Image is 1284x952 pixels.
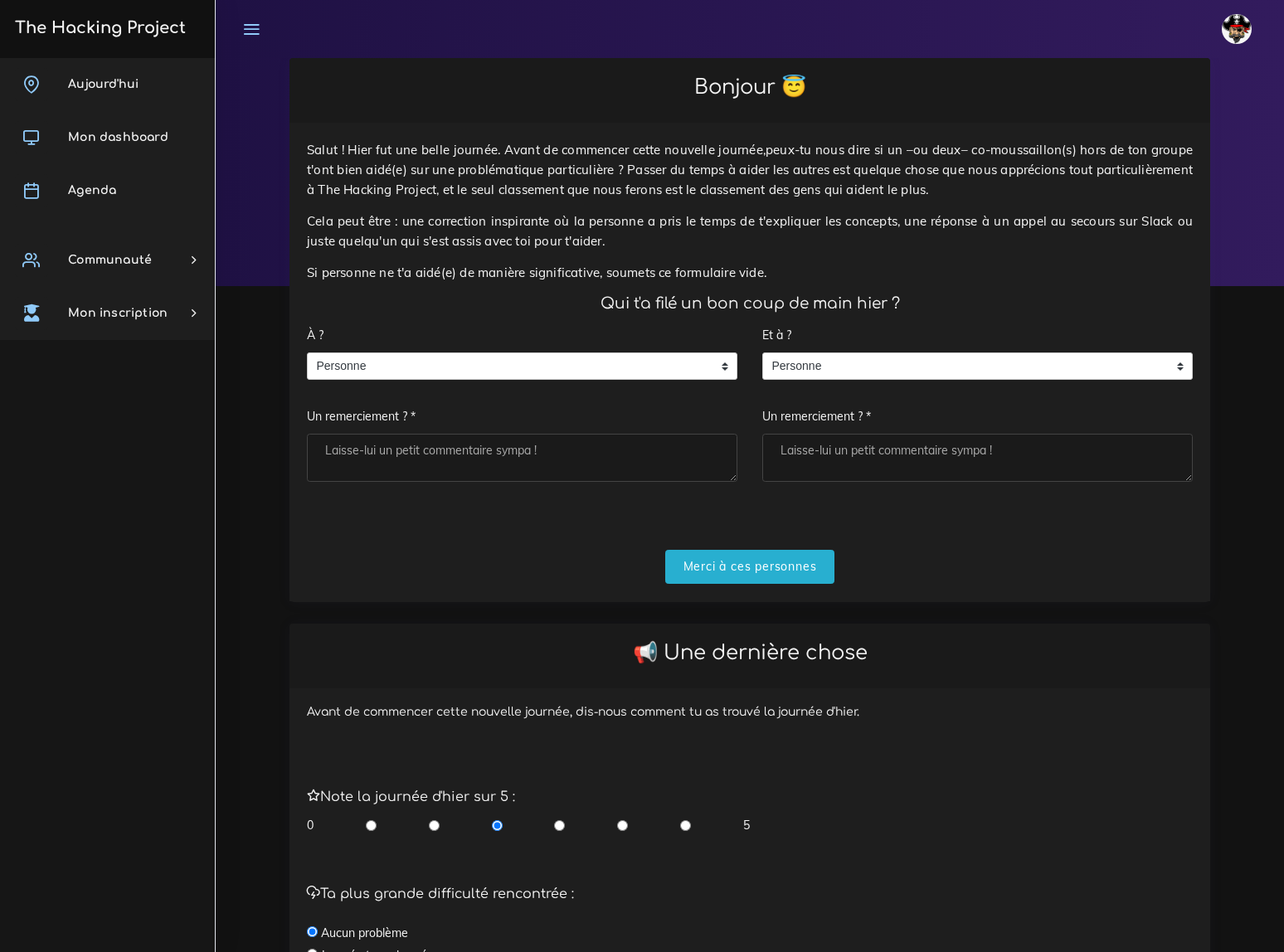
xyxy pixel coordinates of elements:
[68,131,168,143] span: Mon dashboard
[307,318,323,352] label: À ?
[10,19,186,37] h3: The Hacking Project
[307,401,416,435] label: Un remerciement ? *
[665,550,835,584] input: Merci à ces personnes
[68,78,139,90] span: Aujourd'hui
[68,254,152,266] span: Communauté
[68,307,168,319] span: Mon inscription
[763,353,1167,380] span: Personne
[307,211,1193,251] p: Cela peut être : une correction inspirante où la personne a pris le temps de t'expliquer les conc...
[1222,14,1252,44] img: avatar
[307,886,1193,902] h5: Ta plus grande difficulté rencontrée :
[762,401,871,435] label: Un remerciement ? *
[307,789,1193,805] h5: Note la journée d'hier sur 5 :
[307,75,1193,100] h2: Bonjour 😇
[307,817,750,833] div: 0 5
[308,353,712,380] span: Personne
[307,641,1193,665] h2: 📢 Une dernière chose
[68,184,116,197] span: Agenda
[307,263,1193,283] p: Si personne ne t'a aidé(e) de manière significative, soumets ce formulaire vide.
[762,318,791,352] label: Et à ?
[307,140,1193,200] p: Salut ! Hier fut une belle journée. Avant de commencer cette nouvelle journée,peux-tu nous dire s...
[307,294,1193,313] h4: Qui t'a filé un bon coup de main hier ?
[321,925,408,941] label: Aucun problème
[307,706,1193,720] h6: Avant de commencer cette nouvelle journée, dis-nous comment tu as trouvé la journée d'hier.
